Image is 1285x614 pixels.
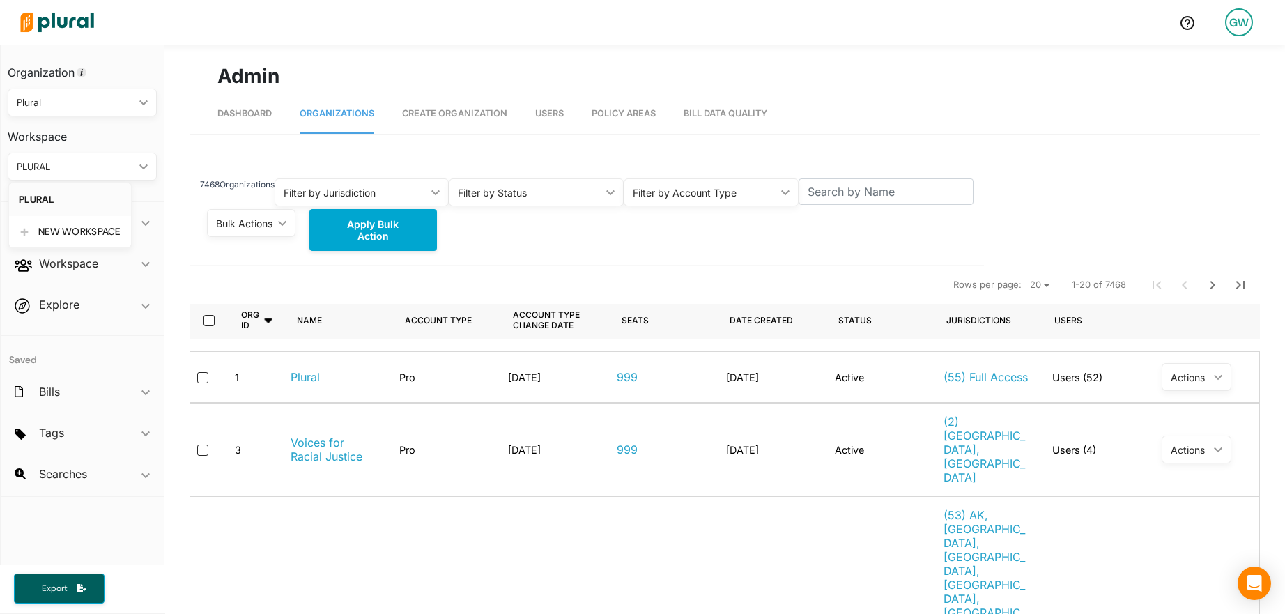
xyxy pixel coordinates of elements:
[1238,567,1271,600] div: Open Intercom Messenger
[39,297,79,312] h2: Explore
[9,215,131,247] a: NEW WORKSPACE
[241,309,262,330] div: Org ID
[235,371,239,383] div: 1
[405,315,472,325] div: Account Type
[14,574,105,604] button: Export
[39,425,64,440] h2: Tags
[39,384,60,399] h2: Bills
[458,185,601,200] div: Filter by Status
[617,370,638,384] a: 999
[513,300,599,339] div: Account Type Change Date
[726,371,759,383] div: [DATE]
[944,415,1030,484] a: (2) [GEOGRAPHIC_DATA], [GEOGRAPHIC_DATA]
[946,315,1011,325] div: Jurisdictions
[291,436,377,463] a: Voices for Racial Justice
[838,315,872,325] div: Status
[944,370,1028,384] a: (55) Full Access
[17,160,134,174] div: PLURAL
[622,300,649,339] div: Seats
[1054,300,1082,339] div: Users
[241,300,275,339] div: Org ID
[1143,271,1171,299] button: First Page
[799,178,974,205] input: Search by Name
[633,185,776,200] div: Filter by Account Type
[17,95,134,110] div: Plural
[235,444,241,456] div: 3
[8,116,157,147] h3: Workspace
[1072,278,1126,292] span: 1-20 of 7468
[197,372,208,383] input: select-row-1
[508,444,541,456] div: [DATE]
[217,94,272,134] a: Dashboard
[297,315,322,325] div: Name
[726,444,759,456] div: [DATE]
[9,183,131,215] a: PLURAL
[75,66,88,79] div: Tooltip anchor
[1041,363,1150,391] div: Users (52)
[1171,444,1208,456] div: Actions
[402,94,507,134] a: Create Organization
[39,256,98,271] h2: Workspace
[835,444,864,456] div: Active
[203,315,215,326] input: select-all-rows
[19,194,121,206] div: PLURAL
[8,52,157,83] h3: Organization
[1171,271,1199,299] button: Previous Page
[622,315,649,325] div: Seats
[1171,371,1208,383] div: Actions
[835,371,864,383] div: Active
[300,94,374,134] a: Organizations
[592,94,656,134] a: Policy Areas
[200,178,275,206] div: 7468 Organizations
[730,300,806,339] div: Date Created
[1054,315,1082,325] div: Users
[684,94,767,134] a: Bill Data Quality
[300,108,374,118] span: Organizations
[1225,8,1253,36] div: GW
[284,185,426,200] div: Filter by Jurisdiction
[197,445,208,456] input: select-row-3
[1226,271,1254,299] button: Last Page
[1199,271,1226,299] button: Next Page
[1041,415,1150,484] div: Users (4)
[405,300,484,339] div: Account Type
[508,371,541,383] div: [DATE]
[38,226,121,238] div: NEW WORKSPACE
[217,61,1232,91] h1: Admin
[399,371,415,383] div: Pro
[513,309,586,330] div: Account Type Change Date
[1214,3,1264,42] a: GW
[291,370,320,384] a: Plural
[617,443,638,456] a: 999
[838,300,884,339] div: Status
[402,108,507,118] span: Create Organization
[592,108,656,118] span: Policy Areas
[1,336,164,370] h4: Saved
[217,108,272,118] span: Dashboard
[32,583,77,594] span: Export
[309,209,437,251] button: Apply Bulk Action
[535,94,564,134] a: Users
[953,278,1022,292] span: Rows per page:
[216,216,272,231] div: Bulk Actions
[297,300,334,339] div: Name
[684,108,767,118] span: Bill Data Quality
[730,315,793,325] div: Date Created
[39,466,87,482] h2: Searches
[946,300,1011,339] div: Jurisdictions
[535,108,564,118] span: Users
[399,444,415,456] div: Pro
